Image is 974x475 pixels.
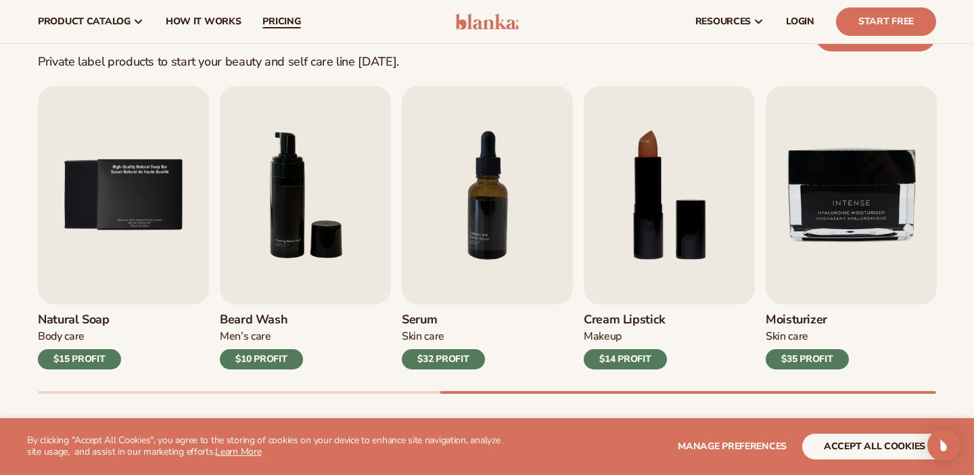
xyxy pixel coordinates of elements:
[695,16,751,27] span: resources
[584,86,755,369] a: 8 / 9
[38,349,121,369] div: $15 PROFIT
[766,330,849,344] div: Skin Care
[38,330,121,344] div: Body Care
[402,86,573,369] a: 7 / 9
[584,313,667,327] h3: Cream Lipstick
[402,330,485,344] div: Skin Care
[802,434,947,459] button: accept all cookies
[38,16,131,27] span: product catalog
[38,313,121,327] h3: Natural Soap
[402,349,485,369] div: $32 PROFIT
[836,7,936,36] a: Start Free
[766,86,937,369] a: 9 / 9
[166,16,241,27] span: How It Works
[766,349,849,369] div: $35 PROFIT
[220,86,391,369] a: 6 / 9
[678,440,787,453] span: Manage preferences
[220,313,303,327] h3: Beard Wash
[262,16,300,27] span: pricing
[678,434,787,459] button: Manage preferences
[215,445,261,458] a: Learn More
[927,429,960,461] div: Open Intercom Messenger
[220,330,303,344] div: Men’s Care
[766,313,849,327] h3: Moisturizer
[38,86,209,369] a: 5 / 9
[455,14,519,30] img: logo
[786,16,814,27] span: LOGIN
[38,1,399,47] h2: Best sellers
[584,330,667,344] div: Makeup
[402,313,485,327] h3: Serum
[220,349,303,369] div: $10 PROFIT
[27,435,509,458] p: By clicking "Accept All Cookies", you agree to the storing of cookies on your device to enhance s...
[38,55,399,70] div: Private label products to start your beauty and self care line [DATE].
[584,349,667,369] div: $14 PROFIT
